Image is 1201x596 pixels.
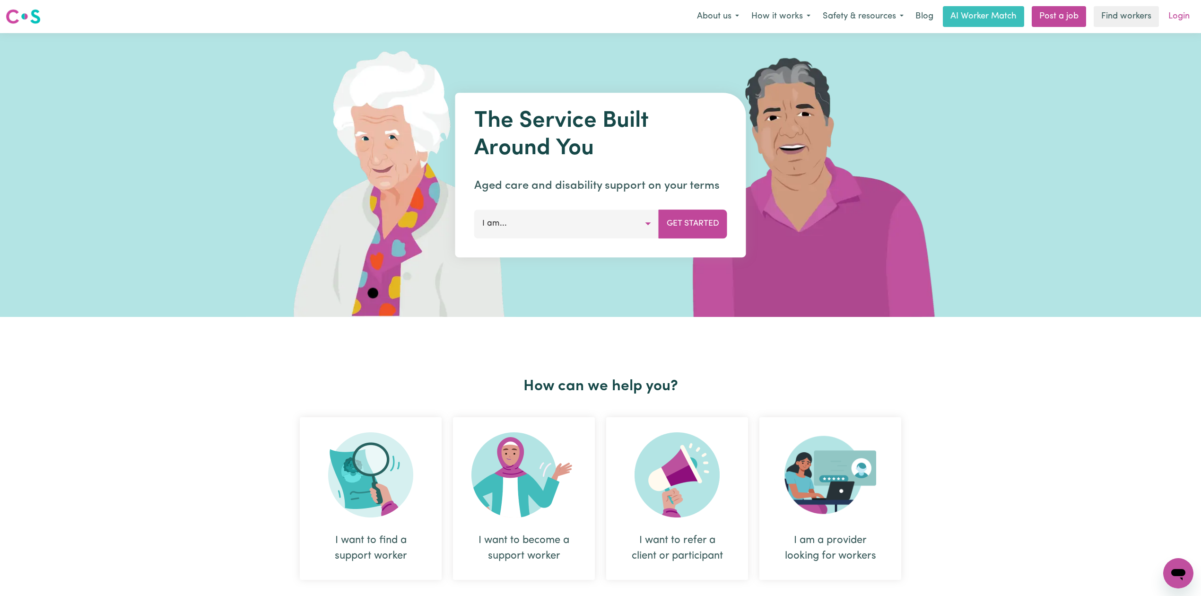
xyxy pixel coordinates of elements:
div: I want to become a support worker [476,533,572,564]
div: I am a provider looking for workers [782,533,879,564]
button: Safety & resources [817,7,910,26]
img: Search [328,432,413,517]
p: Aged care and disability support on your terms [474,177,727,194]
button: I am... [474,210,659,238]
img: Refer [635,432,720,517]
h1: The Service Built Around You [474,108,727,162]
a: Find workers [1094,6,1159,27]
button: About us [691,7,745,26]
iframe: Button to launch messaging window [1163,558,1193,588]
img: Careseekers logo [6,8,41,25]
a: Post a job [1032,6,1086,27]
button: Get Started [659,210,727,238]
img: Become Worker [471,432,576,517]
button: How it works [745,7,817,26]
div: I want to refer a client or participant [606,417,748,580]
a: Careseekers logo [6,6,41,27]
div: I want to become a support worker [453,417,595,580]
div: I want to find a support worker [322,533,419,564]
div: I want to refer a client or participant [629,533,725,564]
h2: How can we help you? [294,377,907,395]
img: Provider [784,432,876,517]
div: I am a provider looking for workers [759,417,901,580]
a: Login [1163,6,1195,27]
div: I want to find a support worker [300,417,442,580]
a: Blog [910,6,939,27]
a: AI Worker Match [943,6,1024,27]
